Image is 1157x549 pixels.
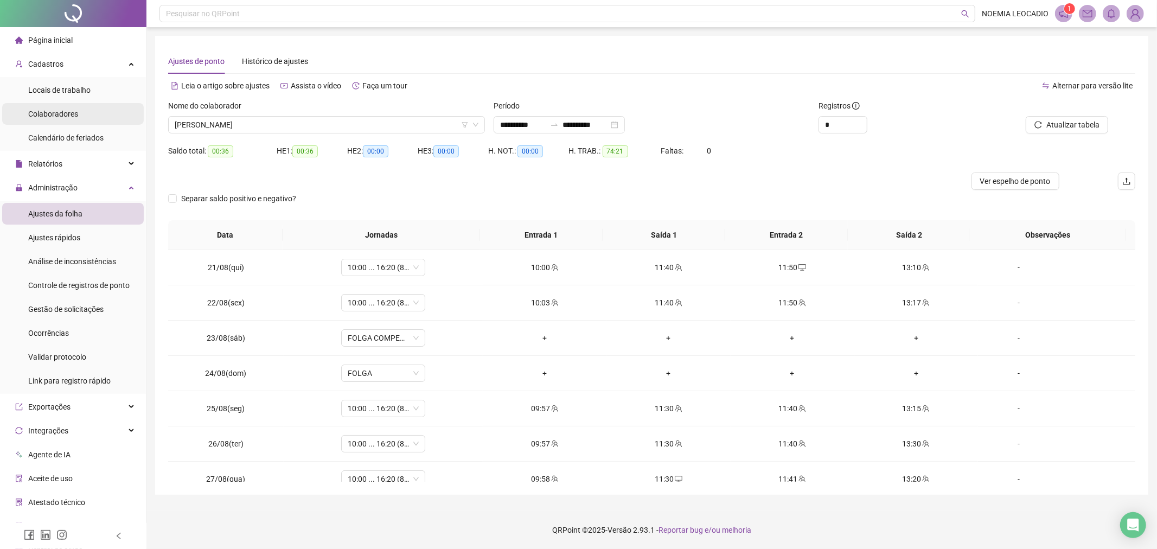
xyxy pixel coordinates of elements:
span: Atestado técnico [28,498,85,507]
span: 21/08(qui) [208,263,244,272]
span: 00:36 [208,145,233,157]
span: sync [15,427,23,435]
div: 09:57 [491,403,598,414]
div: - [987,473,1051,485]
span: Controle de registros de ponto [28,281,130,290]
span: 10:00 ... 16:20 (8 HORAS) [348,436,419,452]
div: Open Intercom Messenger [1120,512,1146,538]
div: H. TRAB.: [569,145,661,157]
div: 11:40 [739,403,846,414]
span: lock [15,184,23,191]
div: + [739,367,846,379]
span: team [550,264,559,271]
div: 13:17 [863,297,969,309]
span: Separar saldo positivo e negativo? [177,193,301,205]
span: team [550,405,559,412]
span: 27/08(qua) [206,475,245,483]
span: Reportar bug e/ou melhoria [659,526,751,534]
div: 11:50 [739,297,846,309]
div: - [987,438,1051,450]
span: team [674,405,682,412]
footer: QRPoint © 2025 - 2.93.1 - [146,511,1157,549]
th: Jornadas [283,220,480,250]
span: team [550,299,559,307]
div: 09:57 [491,438,598,450]
span: info-circle [852,102,860,110]
span: Página inicial [28,36,73,44]
span: facebook [24,529,35,540]
span: Análise de inconsistências [28,257,116,266]
span: mail [1083,9,1092,18]
div: - [987,367,1051,379]
span: Administração [28,183,78,192]
span: Registros [819,100,860,112]
span: desktop [797,264,806,271]
span: 74:21 [603,145,628,157]
button: Ver espelho de ponto [971,173,1059,190]
span: team [797,475,806,483]
th: Saída 2 [848,220,970,250]
span: 00:00 [517,145,543,157]
span: Colaboradores [28,110,78,118]
div: HE 3: [418,145,488,157]
span: 24/08(dom) [205,369,246,378]
span: Agente de IA [28,450,71,459]
div: 10:00 [491,261,598,273]
span: Assista o vídeo [291,81,341,90]
span: 10:00 ... 16:20 (8 HORAS) [348,400,419,417]
div: - [987,297,1051,309]
span: Alternar para versão lite [1052,81,1133,90]
span: swap-right [550,120,559,129]
span: reload [1034,121,1042,129]
span: Faltas: [661,146,686,155]
div: + [615,332,721,344]
span: 00:00 [433,145,459,157]
span: team [674,440,682,448]
div: + [615,367,721,379]
span: Validar protocolo [28,353,86,361]
span: file-text [171,82,178,90]
span: team [674,299,682,307]
span: Locais de trabalho [28,86,91,94]
span: instagram [56,529,67,540]
label: Período [494,100,527,112]
div: H. NOT.: [488,145,569,157]
span: team [921,405,930,412]
span: team [797,299,806,307]
div: + [491,332,598,344]
span: left [115,532,123,540]
span: desktop [674,475,682,483]
span: Cadastros [28,60,63,68]
span: down [472,122,479,128]
img: 89156 [1127,5,1143,22]
span: youtube [280,82,288,90]
span: file [15,160,23,168]
span: team [921,299,930,307]
div: + [863,332,969,344]
span: Gerar QRCode [28,522,76,531]
span: Ajustes de ponto [168,57,225,66]
span: upload [1122,177,1131,186]
div: 13:30 [863,438,969,450]
span: team [797,405,806,412]
span: 10:00 ... 16:20 (8 HORAS) [348,471,419,487]
span: team [921,440,930,448]
div: 11:40 [739,438,846,450]
span: 00:00 [363,145,388,157]
span: qrcode [15,522,23,530]
span: Ajustes rápidos [28,233,80,242]
span: Observações [979,229,1117,241]
span: Aceite de uso [28,474,73,483]
span: solution [15,499,23,506]
span: Gestão de solicitações [28,305,104,314]
span: 22/08(sex) [207,298,245,307]
div: HE 2: [347,145,418,157]
span: 1 [1068,5,1072,12]
span: Atualizar tabela [1046,119,1100,131]
span: FOLGA COMPENSATÓRIA [348,330,419,346]
th: Saída 1 [603,220,725,250]
span: home [15,36,23,44]
span: NOEMIA LEOCADIO [982,8,1049,20]
span: Histórico de ajustes [242,57,308,66]
span: team [674,264,682,271]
